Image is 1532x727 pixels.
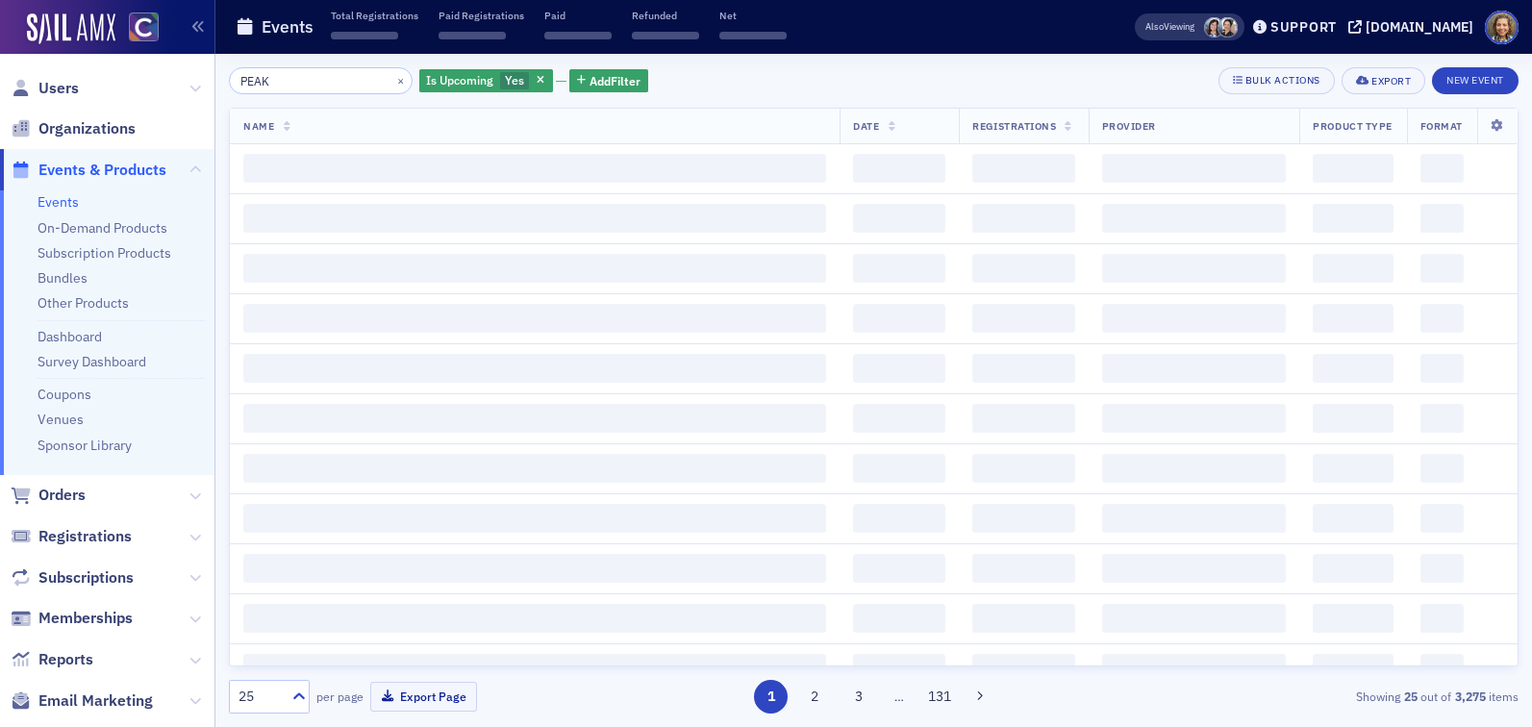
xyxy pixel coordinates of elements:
[38,526,132,547] span: Registrations
[229,67,413,94] input: Search…
[11,78,79,99] a: Users
[972,119,1056,133] span: Registrations
[1348,20,1480,34] button: [DOMAIN_NAME]
[1313,454,1393,483] span: ‌
[11,485,86,506] a: Orders
[972,404,1074,433] span: ‌
[1420,119,1463,133] span: Format
[1420,254,1464,283] span: ‌
[1313,554,1393,583] span: ‌
[243,119,274,133] span: Name
[1102,554,1287,583] span: ‌
[1102,454,1287,483] span: ‌
[38,219,167,237] a: On-Demand Products
[972,454,1074,483] span: ‌
[243,554,826,583] span: ‌
[1420,454,1464,483] span: ‌
[38,78,79,99] span: Users
[243,154,826,183] span: ‌
[1102,404,1287,433] span: ‌
[1102,304,1287,333] span: ‌
[392,71,410,88] button: ×
[632,9,699,22] p: Refunded
[11,526,132,547] a: Registrations
[886,688,913,705] span: …
[853,454,945,483] span: ‌
[1313,504,1393,533] span: ‌
[38,328,102,345] a: Dashboard
[853,254,945,283] span: ‌
[1420,304,1464,333] span: ‌
[243,654,826,683] span: ‌
[719,32,787,39] span: ‌
[853,204,945,233] span: ‌
[853,304,945,333] span: ‌
[544,32,612,39] span: ‌
[243,404,826,433] span: ‌
[853,604,945,633] span: ‌
[1313,604,1393,633] span: ‌
[129,13,159,42] img: SailAMX
[853,154,945,183] span: ‌
[426,72,493,88] span: Is Upcoming
[569,69,648,93] button: AddFilter
[11,160,166,181] a: Events & Products
[11,118,136,139] a: Organizations
[972,654,1074,683] span: ‌
[719,9,787,22] p: Net
[1218,67,1335,94] button: Bulk Actions
[1102,154,1287,183] span: ‌
[1485,11,1519,44] span: Profile
[1313,154,1393,183] span: ‌
[1313,304,1393,333] span: ‌
[1420,504,1464,533] span: ‌
[544,9,612,22] p: Paid
[853,119,879,133] span: Date
[38,567,134,589] span: Subscriptions
[38,118,136,139] span: Organizations
[439,9,524,22] p: Paid Registrations
[38,193,79,211] a: Events
[115,13,159,45] a: View Homepage
[419,69,553,93] div: Yes
[853,654,945,683] span: ‌
[1313,204,1393,233] span: ‌
[972,354,1074,383] span: ‌
[243,304,826,333] span: ‌
[1432,70,1519,88] a: New Event
[853,404,945,433] span: ‌
[239,687,281,707] div: 25
[1102,688,1519,705] div: Showing out of items
[1102,654,1287,683] span: ‌
[38,269,88,287] a: Bundles
[1204,17,1224,38] span: Stacy Svendsen
[262,15,314,38] h1: Events
[1313,119,1392,133] span: Product Type
[972,504,1074,533] span: ‌
[1420,404,1464,433] span: ‌
[1270,18,1337,36] div: Support
[1420,554,1464,583] span: ‌
[439,32,506,39] span: ‌
[316,688,364,705] label: per page
[27,13,115,44] img: SailAMX
[972,554,1074,583] span: ‌
[1102,204,1287,233] span: ‌
[1420,204,1464,233] span: ‌
[1102,119,1156,133] span: Provider
[1313,354,1393,383] span: ‌
[972,154,1074,183] span: ‌
[1400,688,1420,705] strong: 25
[853,504,945,533] span: ‌
[11,690,153,712] a: Email Marketing
[1451,688,1489,705] strong: 3,275
[331,9,418,22] p: Total Registrations
[38,649,93,670] span: Reports
[1313,254,1393,283] span: ‌
[11,649,93,670] a: Reports
[1245,75,1320,86] div: Bulk Actions
[243,354,826,383] span: ‌
[38,485,86,506] span: Orders
[11,567,134,589] a: Subscriptions
[972,204,1074,233] span: ‌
